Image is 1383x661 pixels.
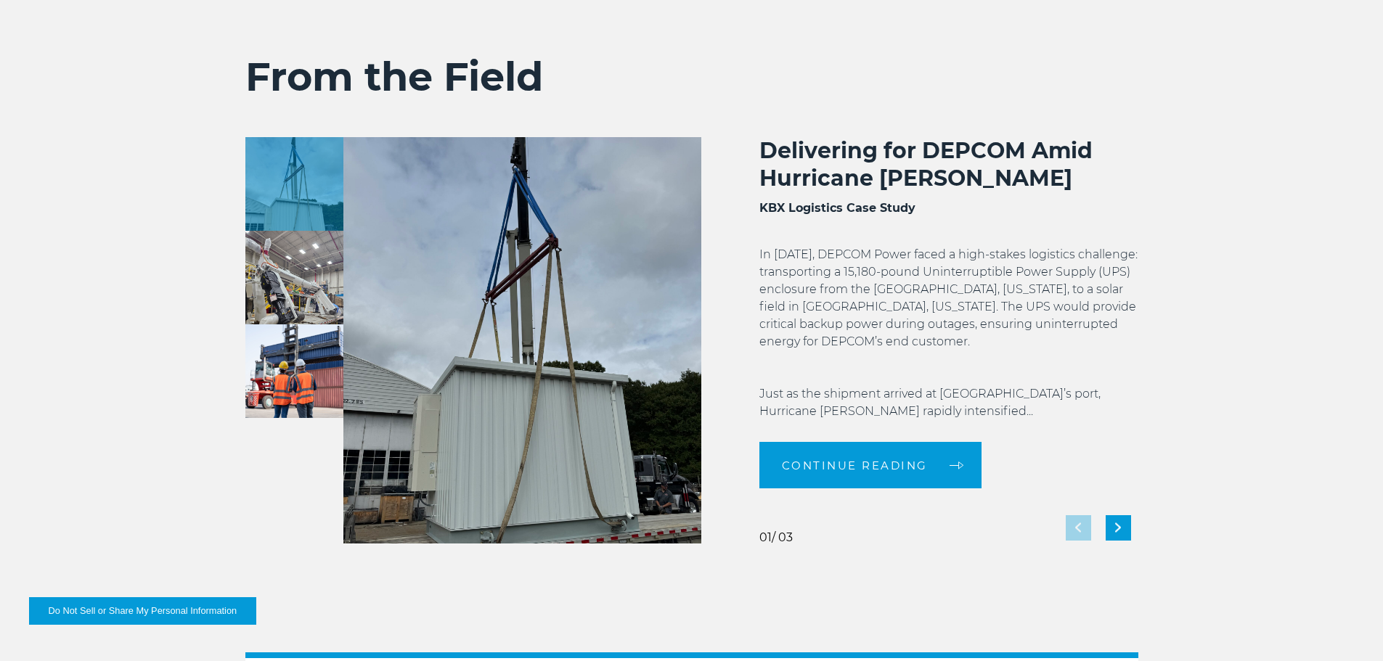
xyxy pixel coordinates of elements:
h2: Delivering for DEPCOM Amid Hurricane [PERSON_NAME] [759,137,1138,192]
img: Delivering Critical Equipment for Koch Methanol [245,324,343,418]
span: 01 [759,530,772,544]
a: Continue reading arrow arrow [759,442,982,488]
img: Delivering for DEPCOM Amid Hurricane Milton [343,137,701,543]
div: / 03 [759,532,793,543]
h3: KBX Logistics Case Study [759,200,1138,217]
div: Next slide [1106,515,1131,541]
button: Do Not Sell or Share My Personal Information [29,597,256,625]
p: In [DATE], DEPCOM Power faced a high-stakes logistics challenge: transporting a 15,180-pound Unin... [759,246,1138,420]
span: Continue reading [782,460,928,471]
img: next slide [1115,523,1121,533]
img: How Georgia-Pacific Cut Shipping Costs by 57% with KBX Logistics [245,231,343,324]
h2: From the Field [245,53,1138,101]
